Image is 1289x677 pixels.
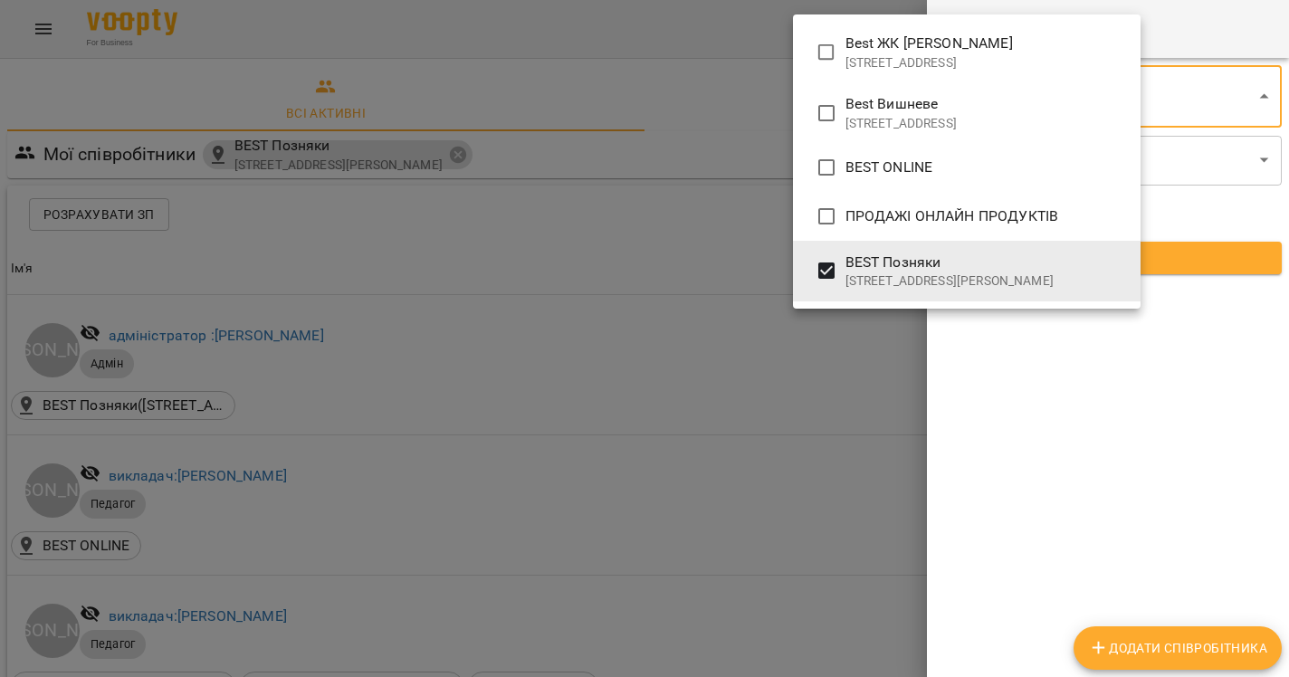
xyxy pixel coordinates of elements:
p: [STREET_ADDRESS] [845,54,1126,72]
span: BEST Позняки [845,252,1126,273]
span: Best ЖК [PERSON_NAME] [845,33,1126,54]
p: [STREET_ADDRESS][PERSON_NAME] [845,272,1126,291]
span: ПРОДАЖІ ОНЛАЙН ПРОДУКТІВ [845,205,1126,227]
span: BEST ONLINE [845,157,1126,178]
span: Best Вишневе [845,93,1126,115]
button: Додати співробітника [1074,626,1282,670]
span: Додати співробітника [1088,637,1267,659]
p: [STREET_ADDRESS] [845,115,1126,133]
